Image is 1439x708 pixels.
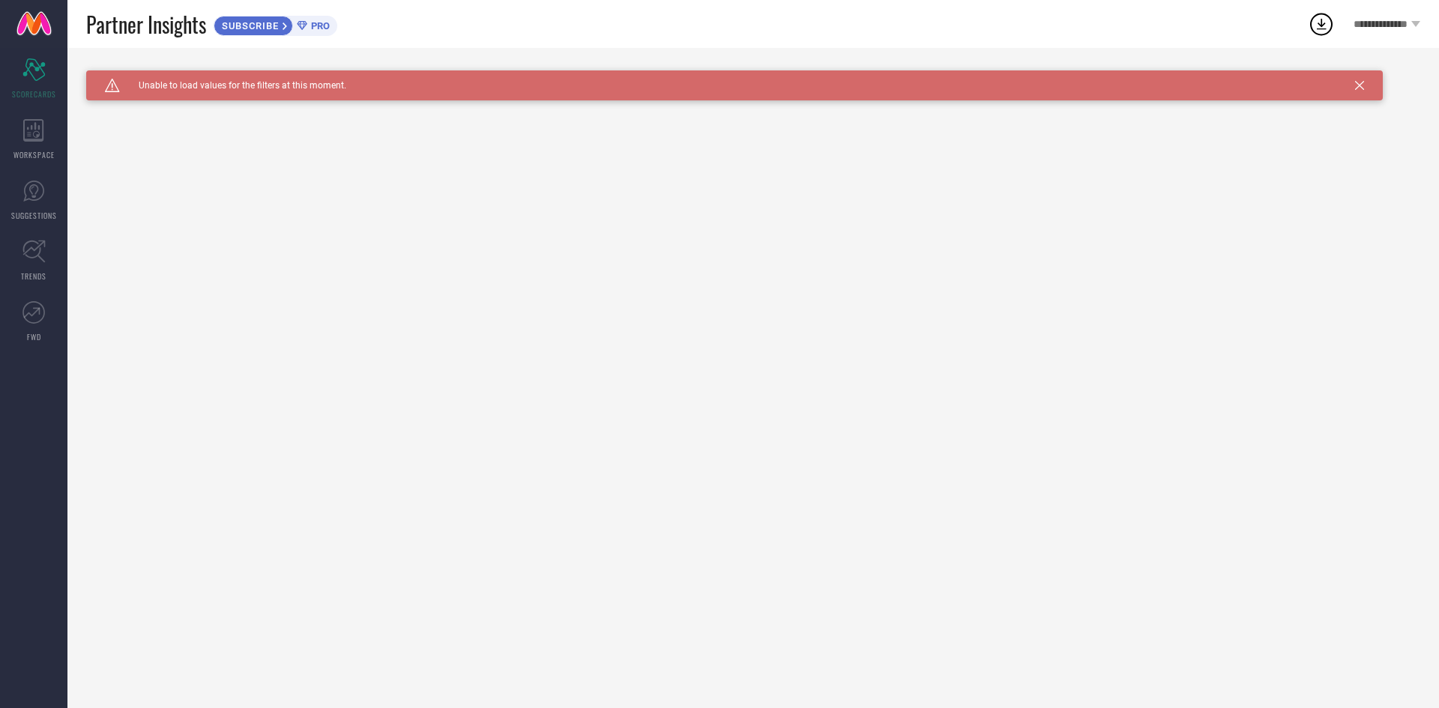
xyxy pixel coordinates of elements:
[11,210,57,221] span: SUGGESTIONS
[120,80,346,91] span: Unable to load values for the filters at this moment.
[13,149,55,160] span: WORKSPACE
[214,20,283,31] span: SUBSCRIBE
[21,270,46,282] span: TRENDS
[307,20,330,31] span: PRO
[27,331,41,342] span: FWD
[214,12,337,36] a: SUBSCRIBEPRO
[86,9,206,40] span: Partner Insights
[86,70,1420,82] div: Unable to load filters at this moment. Please try later.
[1308,10,1335,37] div: Open download list
[12,88,56,100] span: SCORECARDS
